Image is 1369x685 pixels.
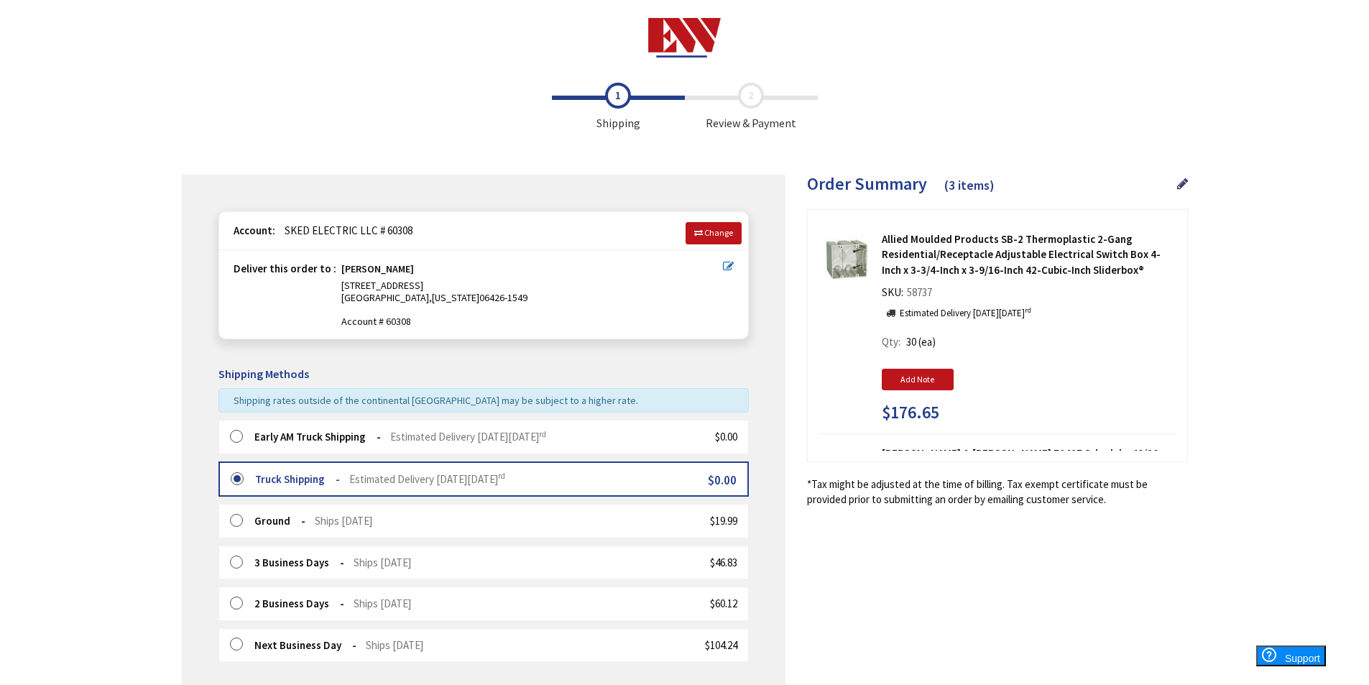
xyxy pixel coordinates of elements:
span: Qty [882,335,898,349]
div: SKU: [882,285,936,305]
: *Tax might be adjusted at the time of billing. Tax exempt certificate must be provided prior to s... [807,477,1188,507]
span: Ships [DATE] [315,514,372,528]
sup: rd [498,471,505,481]
p: Estimated Delivery [DATE][DATE] [900,307,1031,321]
strong: Account: [234,224,275,237]
a: Change [686,222,742,244]
span: (3 items) [944,177,995,193]
span: Review & Payment [685,83,818,132]
span: Account # 60308 [341,316,723,328]
span: Change [704,227,733,238]
sup: rd [539,429,546,439]
h5: Shipping Methods [218,368,749,381]
strong: Next Business Day [254,638,356,652]
span: Ships [DATE] [366,638,423,652]
span: [GEOGRAPHIC_DATA], [341,291,432,304]
span: (ea) [918,335,936,349]
span: Estimated Delivery [DATE][DATE] [349,472,505,486]
img: Electrical Wholesalers, Inc. [648,18,721,58]
span: Ships [DATE] [354,556,411,569]
strong: Truck Shipping [255,472,340,486]
span: 06426-1549 [479,291,527,304]
sup: rd [1025,305,1031,315]
span: Estimated Delivery [DATE][DATE] [390,430,546,443]
span: [STREET_ADDRESS] [341,279,423,292]
iframe: Opens a widget where you can find more information [1230,645,1326,681]
span: $104.24 [705,638,737,652]
strong: Early AM Truck Shipping [254,430,381,443]
span: SKED ELECTRIC LLC # 60308 [277,224,412,237]
span: Shipping rates outside of the continental [GEOGRAPHIC_DATA] may be subject to a higher rate. [234,394,638,407]
span: $176.65 [882,403,939,422]
strong: [PERSON_NAME] & [PERSON_NAME] E942E Schedule-40/80 Gray PVC [DEMOGRAPHIC_DATA] Adapter 3/4-Inch [... [882,446,1176,492]
strong: Deliver this order to : [234,262,336,275]
span: $46.83 [710,556,737,569]
strong: [PERSON_NAME] [341,263,414,280]
span: $0.00 [715,430,737,443]
span: $0.00 [708,472,737,488]
span: Order Summary [807,173,927,195]
strong: 2 Business Days [254,597,344,610]
span: $19.99 [710,514,737,528]
span: [US_STATE] [432,291,479,304]
strong: Allied Moulded Products SB-2 Thermoplastic 2-Gang Residential/Receptacle Adjustable Electrical Sw... [882,231,1176,277]
strong: 3 Business Days [254,556,344,569]
span: Ships [DATE] [354,597,411,610]
span: $60.12 [710,597,737,610]
span: 30 [906,335,916,349]
span: 58737 [903,285,936,299]
strong: Ground [254,514,305,528]
span: Shipping [552,83,685,132]
img: Allied Moulded Products SB-2 Thermoplastic 2-Gang Residential/Receptacle Adjustable Electrical Sw... [824,237,869,282]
